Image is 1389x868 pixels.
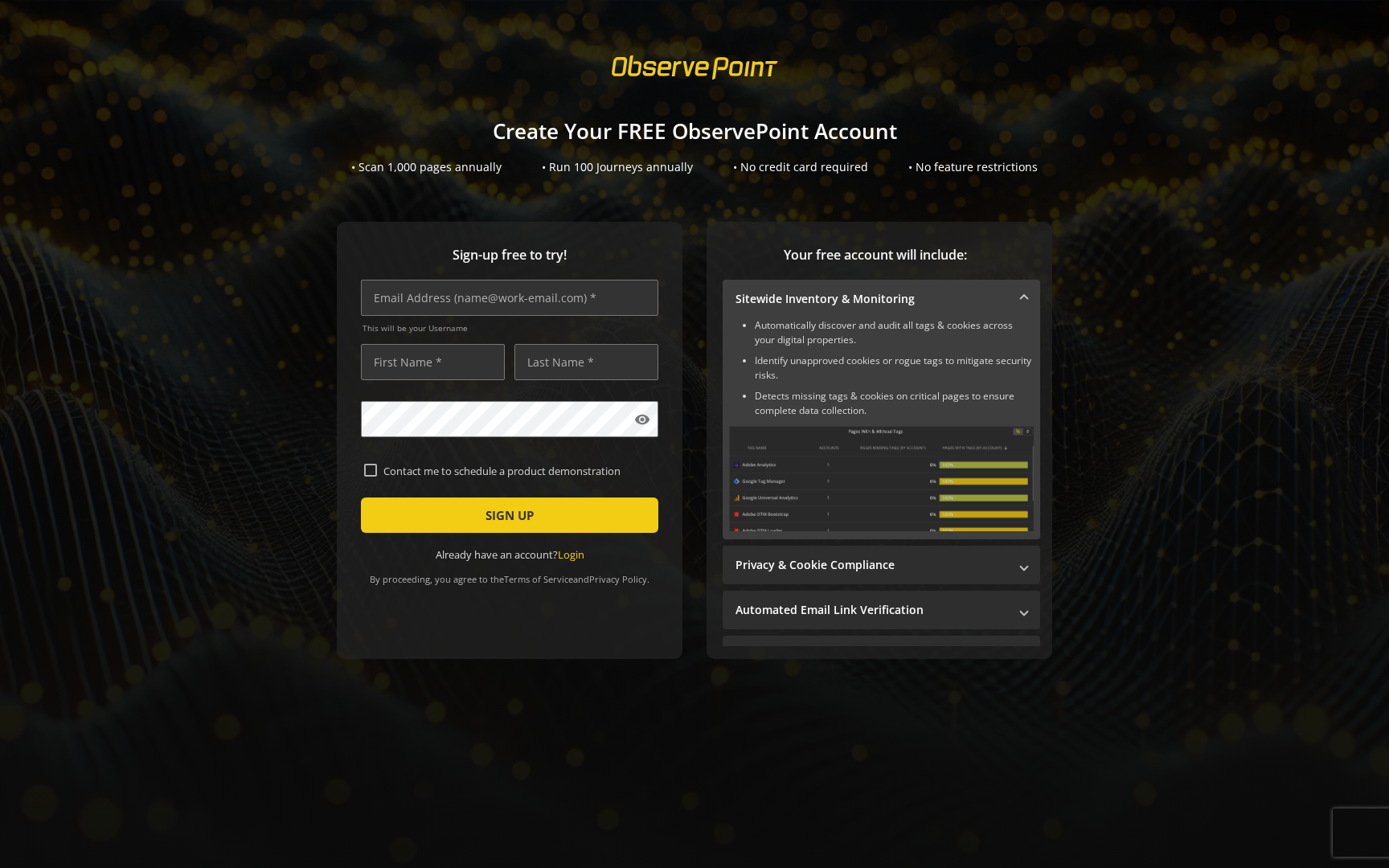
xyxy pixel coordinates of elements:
li: Identify unapproved cookies or rogue tags to mitigate security risks. [755,354,1034,383]
mat-panel-title: Automated Email Link Verification [735,602,1008,618]
a: Terms of Service [504,573,573,585]
a: Privacy Policy [589,573,647,585]
label: Contact me to schedule a product demonstration [377,464,655,478]
a: Login [558,547,584,562]
span: SIGN UP [486,501,534,530]
div: Sitewide Inventory & Monitoring [723,318,1040,539]
span: This will be your Username [363,322,658,334]
mat-panel-title: Privacy & Cookie Compliance [735,557,1008,573]
mat-expansion-panel-header: Automated Email Link Verification [723,591,1040,629]
button: SIGN UP [361,497,658,533]
img: Sitewide Inventory & Monitoring [729,426,1034,531]
mat-expansion-panel-header: Sitewide Inventory & Monitoring [723,280,1040,318]
div: • Run 100 Journeys annually [542,159,693,175]
div: By proceeding, you agree to the and . [361,563,658,585]
li: Detects missing tags & cookies on critical pages to ensure complete data collection. [755,389,1034,418]
span: Your free account will include: [723,246,1028,264]
div: Already have an account? [361,547,658,563]
li: Automatically discover and audit all tags & cookies across your digital properties. [755,318,1034,347]
mat-expansion-panel-header: Performance Monitoring with Web Vitals [723,636,1040,674]
input: Last Name * [514,344,658,380]
span: Sign-up free to try! [361,246,658,264]
input: First Name * [361,344,505,380]
div: • No credit card required [733,159,868,175]
mat-panel-title: Sitewide Inventory & Monitoring [735,291,1008,307]
mat-icon: visibility [634,411,650,428]
mat-expansion-panel-header: Privacy & Cookie Compliance [723,546,1040,584]
input: Email Address (name@work-email.com) * [361,280,658,316]
div: • No feature restrictions [908,159,1038,175]
div: • Scan 1,000 pages annually [351,159,502,175]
